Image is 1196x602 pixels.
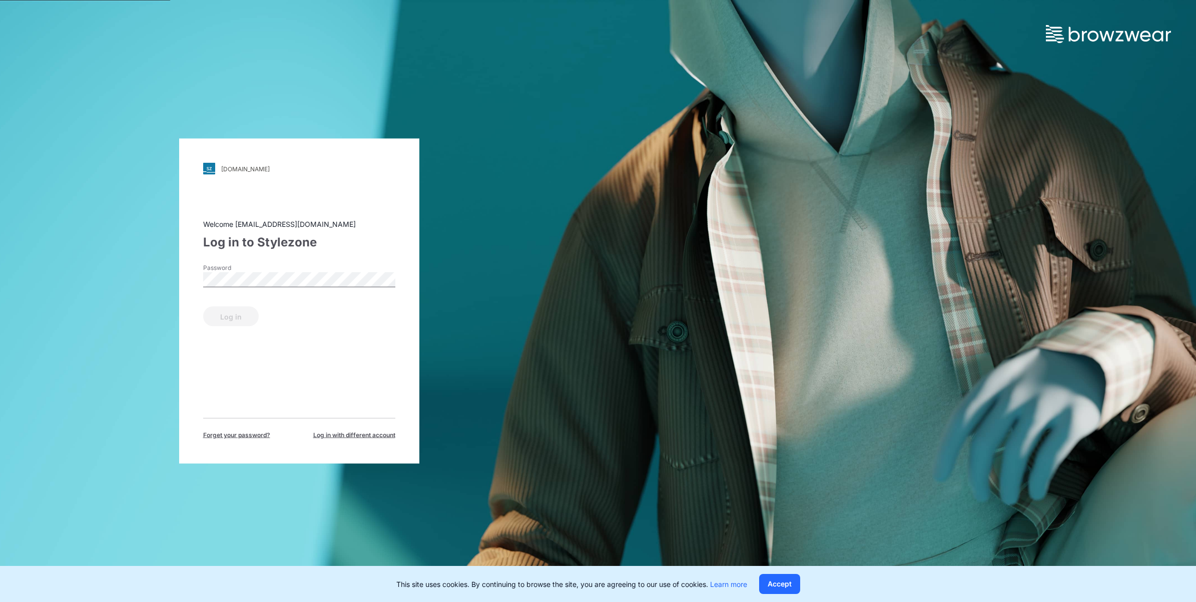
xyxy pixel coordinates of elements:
[203,163,215,175] img: svg+xml;base64,PHN2ZyB3aWR0aD0iMjgiIGhlaWdodD0iMjgiIHZpZXdCb3g9IjAgMCAyOCAyOCIgZmlsbD0ibm9uZSIgeG...
[203,219,395,229] div: Welcome [EMAIL_ADDRESS][DOMAIN_NAME]
[396,579,747,589] p: This site uses cookies. By continuing to browse the site, you are agreeing to our use of cookies.
[1046,25,1171,43] img: browzwear-logo.73288ffb.svg
[203,163,395,175] a: [DOMAIN_NAME]
[203,431,270,440] span: Forget your password?
[710,580,747,588] a: Learn more
[221,165,270,172] div: [DOMAIN_NAME]
[203,233,395,251] div: Log in to Stylezone
[313,431,395,440] span: Log in with different account
[203,263,273,272] label: Password
[759,574,800,594] button: Accept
